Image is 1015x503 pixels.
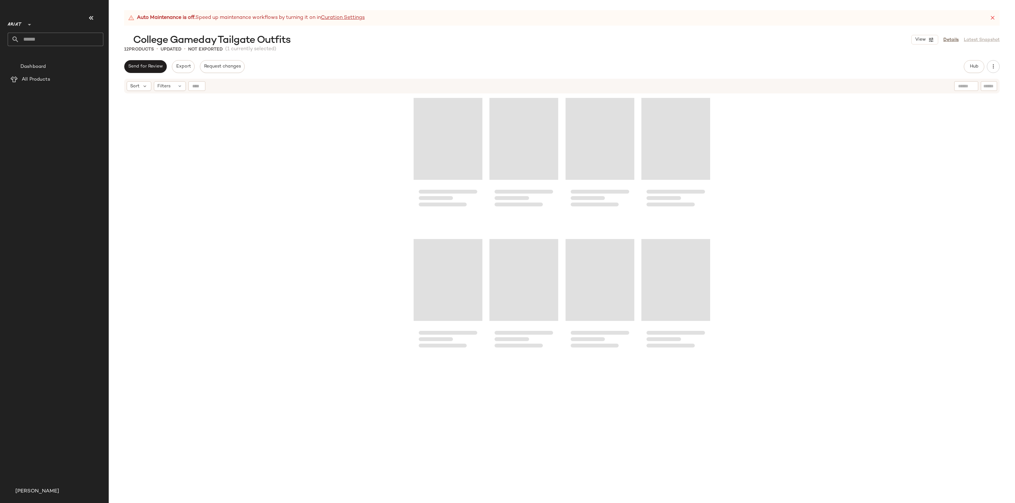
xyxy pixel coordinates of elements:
[970,64,979,69] span: Hub
[137,14,195,22] strong: Auto Maintenance is off.
[489,236,558,355] div: Loading...
[200,60,245,73] button: Request changes
[128,64,163,69] span: Send for Review
[964,60,984,73] button: Hub
[176,64,191,69] span: Export
[130,83,139,90] span: Sort
[128,14,365,22] div: Speed up maintenance workflows by turning it on in
[915,37,926,42] span: View
[641,236,710,355] div: Loading...
[172,60,194,73] button: Export
[225,45,276,53] span: (1 currently selected)
[157,83,170,90] span: Filters
[8,17,22,29] span: Ariat
[133,34,290,47] span: College Gameday Tailgate Outfits
[20,63,46,70] span: Dashboard
[161,46,181,53] p: updated
[911,35,938,44] button: View
[156,45,158,53] span: •
[124,47,129,52] span: 12
[184,45,186,53] span: •
[22,76,50,83] span: All Products
[124,60,167,73] button: Send for Review
[641,95,710,214] div: Loading...
[204,64,241,69] span: Request changes
[321,14,365,22] a: Curation Settings
[414,236,482,355] div: Loading...
[15,488,59,495] span: [PERSON_NAME]
[414,95,482,214] div: Loading...
[566,236,634,355] div: Loading...
[124,46,154,53] div: Products
[489,95,558,214] div: Loading...
[943,36,959,43] a: Details
[188,46,223,53] p: Not Exported
[566,95,634,214] div: Loading...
